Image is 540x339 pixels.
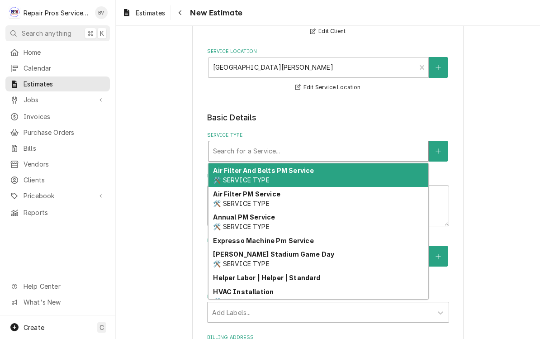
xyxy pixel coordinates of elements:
a: Reports [5,205,110,220]
span: Create [24,324,44,331]
span: Calendar [24,63,105,73]
span: Home [24,48,105,57]
a: Vendors [5,157,110,172]
span: C [99,323,104,332]
a: Invoices [5,109,110,124]
strong: Air Filter PM Service [213,190,280,198]
a: Estimates [5,76,110,91]
strong: Air Filter And Belts PM Service [213,167,314,174]
a: Go to Jobs [5,92,110,107]
label: Service Location [207,48,449,55]
button: Create New Equipment [429,246,448,267]
span: What's New [24,297,104,307]
label: Service Type [207,132,449,139]
label: Reason For Call [207,172,449,180]
strong: Annual PM Service [213,213,275,221]
strong: Expresso Machine Pm Service [213,237,313,244]
a: Clients [5,172,110,187]
div: Labels [207,293,449,323]
strong: Helper Labor | Helper | Standard [213,274,320,282]
span: New Estimate [187,7,242,19]
a: Go to What's New [5,295,110,310]
span: 🛠️ SERVICE TYPE [213,223,269,230]
button: Navigate back [173,5,187,20]
div: Service Type [207,132,449,161]
span: Reports [24,208,105,217]
a: Home [5,45,110,60]
svg: Create New Service [436,148,441,154]
strong: [PERSON_NAME] Stadium Game Day [213,250,334,258]
span: Invoices [24,112,105,121]
button: Search anything⌘K [5,25,110,41]
div: R [8,6,21,19]
button: Create New Location [429,57,448,78]
span: Bills [24,143,105,153]
div: Repair Pros Services Inc's Avatar [8,6,21,19]
div: Equipment [207,237,449,282]
span: Purchase Orders [24,128,105,137]
span: Jobs [24,95,92,105]
span: 🛠️ SERVICE TYPE [213,200,269,207]
svg: Create New Location [436,64,441,71]
button: Create New Service [429,141,448,162]
span: K [100,29,104,38]
label: Labels [207,293,449,301]
span: Vendors [24,159,105,169]
button: Edit Service Location [294,82,362,93]
div: Repair Pros Services Inc [24,8,90,18]
a: Go to Help Center [5,279,110,294]
div: Reason For Call [207,172,449,226]
span: Search anything [22,29,71,38]
span: Pricebook [24,191,92,201]
div: BV [95,6,108,19]
a: Bills [5,141,110,156]
span: 🛠️ SERVICE TYPE [213,260,269,267]
div: Service Location [207,48,449,93]
legend: Basic Details [207,112,449,124]
span: Clients [24,175,105,185]
a: Estimates [118,5,169,20]
label: Equipment [207,237,449,244]
svg: Create New Equipment [436,253,441,260]
span: Help Center [24,282,104,291]
span: Estimates [136,8,165,18]
strong: HVAC Installation [213,288,274,296]
a: Go to Pricebook [5,188,110,203]
a: Purchase Orders [5,125,110,140]
a: Calendar [5,61,110,76]
span: 🛠️ SERVICE TYPE [213,176,269,184]
div: Brian Volker's Avatar [95,6,108,19]
span: Estimates [24,79,105,89]
span: 🛠️ SERVICE TYPE [213,297,269,305]
button: Edit Client [309,26,347,37]
span: ⌘ [87,29,94,38]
